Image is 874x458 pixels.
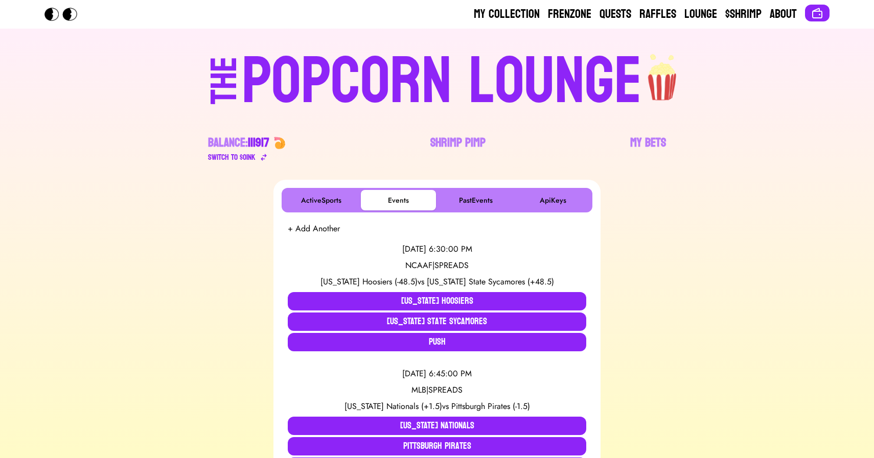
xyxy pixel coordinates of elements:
[208,151,256,163] div: Switch to $ OINK
[288,223,340,235] button: + Add Another
[288,276,586,288] div: vs
[430,135,486,163] a: Shrimp Pimp
[639,6,676,22] a: Raffles
[361,190,436,210] button: Events
[288,368,586,380] div: [DATE] 6:45:00 PM
[515,190,590,210] button: ApiKeys
[320,276,418,287] span: [US_STATE] Hoosiers (-48.5)
[427,276,554,287] span: [US_STATE] State Sycamores (+48.5)
[288,292,586,310] button: [US_STATE] Hoosiers
[206,57,243,125] div: THE
[630,135,666,163] a: My Bets
[600,6,631,22] a: Quests
[770,6,797,22] a: About
[44,8,85,21] img: Popcorn
[273,137,286,149] img: 🍤
[684,6,717,22] a: Lounge
[474,6,540,22] a: My Collection
[288,400,586,413] div: vs
[344,400,442,412] span: [US_STATE] Nationals (+1.5)
[288,417,586,435] button: [US_STATE] Nationals
[288,333,586,351] button: Push
[438,190,513,210] button: PastEvents
[451,400,530,412] span: Pittsburgh Pirates (-1.5)
[122,45,752,114] a: THEPOPCORN LOUNGEpopcorn
[548,6,591,22] a: Frenzone
[288,243,586,255] div: [DATE] 6:30:00 PM
[288,437,586,455] button: Pittsburgh Pirates
[288,259,586,272] div: NCAAF | SPREADS
[242,49,642,114] div: POPCORN LOUNGE
[208,135,269,151] div: Balance:
[248,132,269,154] span: 111917
[725,6,762,22] a: $Shrimp
[811,7,823,19] img: Connect wallet
[284,190,359,210] button: ActiveSports
[288,384,586,396] div: MLB | SPREADS
[288,312,586,331] button: [US_STATE] State Sycamores
[642,45,684,102] img: popcorn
